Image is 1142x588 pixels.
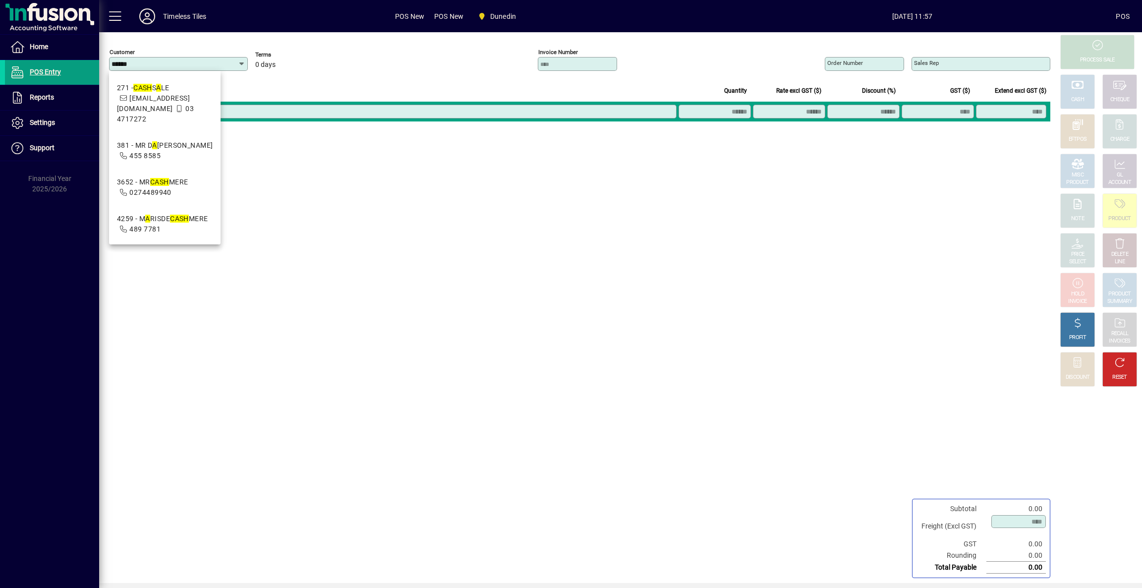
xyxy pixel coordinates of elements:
td: 0.00 [986,503,1046,515]
em: A [145,215,150,223]
mat-option: 3652 - MR CASHMERE [109,169,221,206]
mat-label: Sales rep [914,59,939,66]
div: 3652 - MR MERE [117,177,188,187]
td: Total Payable [916,562,986,574]
td: 0.00 [986,550,1046,562]
mat-label: Invoice number [538,49,578,56]
div: 381 - MR D [PERSON_NAME] [117,140,213,151]
span: 0 days [255,61,276,69]
span: Extend excl GST ($) [995,85,1046,96]
span: 0274489940 [129,188,171,196]
span: POS New [434,8,463,24]
div: RECALL [1111,330,1129,338]
span: Dunedin [473,7,520,25]
a: Reports [5,85,99,110]
div: PROCESS SALE [1080,57,1115,64]
span: Settings [30,118,55,126]
td: Freight (Excl GST) [916,515,986,538]
span: Home [30,43,48,51]
mat-label: Order number [827,59,863,66]
span: Support [30,144,55,152]
mat-option: 271 - CASH SALE [109,75,221,132]
span: Terms [255,52,315,58]
div: CHARGE [1110,136,1130,143]
div: HOLD [1071,291,1084,298]
div: LINE [1115,258,1125,266]
span: Rate excl GST ($) [776,85,821,96]
div: NOTE [1071,215,1084,223]
div: INVOICES [1109,338,1130,345]
td: Rounding [916,550,986,562]
div: SUMMARY [1107,298,1132,305]
em: CASH [170,215,189,223]
div: Timeless Tiles [163,8,206,24]
div: CHEQUE [1110,96,1129,104]
td: 0.00 [986,538,1046,550]
div: ACCOUNT [1108,179,1131,186]
td: Subtotal [916,503,986,515]
div: INVOICE [1068,298,1086,305]
div: MISC [1072,172,1084,179]
div: 4259 - M RISDE MERE [117,214,208,224]
div: DELETE [1111,251,1128,258]
mat-option: 4259 - MARISDE CASHMERE [109,206,221,242]
span: [DATE] 11:57 [709,8,1116,24]
em: A [152,141,157,149]
span: 455 8585 [129,152,161,160]
div: PROFIT [1069,334,1086,342]
span: Dunedin [490,8,516,24]
em: CASH [150,178,169,186]
div: PRODUCT [1108,215,1131,223]
td: GST [916,538,986,550]
div: PRICE [1071,251,1085,258]
mat-label: Customer [110,49,135,56]
em: CASH [133,84,152,92]
span: Discount (%) [862,85,896,96]
a: Home [5,35,99,59]
span: [EMAIL_ADDRESS][DOMAIN_NAME] [117,94,190,113]
button: Profile [131,7,163,25]
a: Settings [5,111,99,135]
div: PRODUCT [1066,179,1088,186]
span: POS Entry [30,68,61,76]
div: RESET [1112,374,1127,381]
div: POS [1116,8,1130,24]
td: 0.00 [986,562,1046,574]
span: GST ($) [950,85,970,96]
div: SELECT [1069,258,1086,266]
a: Support [5,136,99,161]
span: Reports [30,93,54,101]
em: A [156,84,161,92]
mat-option: 381 - MR DAISLEY [109,132,221,169]
div: GL [1117,172,1123,179]
div: PRODUCT [1108,291,1131,298]
div: EFTPOS [1069,136,1087,143]
div: CASH [1071,96,1084,104]
span: 489 7781 [129,225,161,233]
div: 271 - S LE [117,83,213,93]
div: DISCOUNT [1066,374,1089,381]
span: POS New [395,8,424,24]
span: Quantity [724,85,747,96]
